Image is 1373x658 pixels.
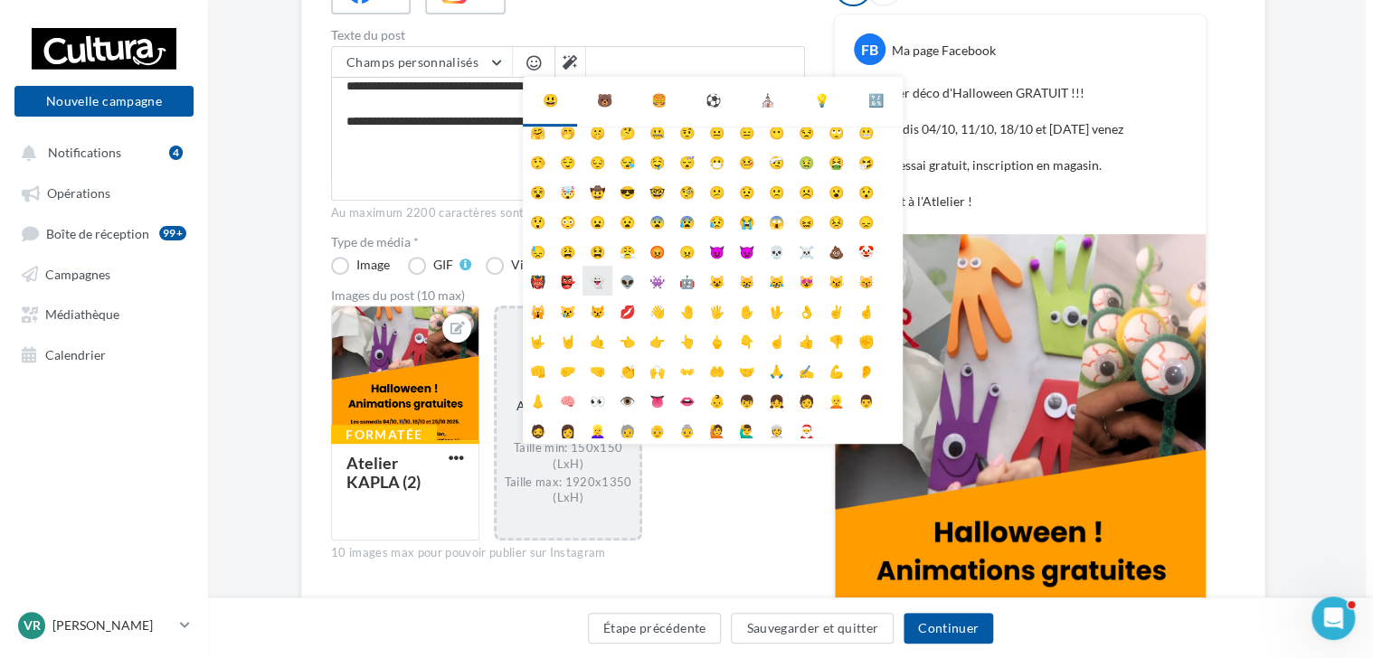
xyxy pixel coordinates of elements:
li: 🤗 [523,117,553,146]
div: Vidéo [511,258,544,271]
div: Image [356,258,390,271]
a: Vr [PERSON_NAME] [14,608,194,643]
li: 👅 [642,385,672,415]
div: 99+ [159,226,186,240]
li: 😳 [553,206,582,236]
li: 💋 [612,296,642,325]
li: 😈 [702,236,732,266]
li: 😒 [791,117,821,146]
li: 🤖 [672,266,702,296]
li: 😲 [523,206,553,236]
span: Médiathèque [45,306,119,322]
li: 😥 [702,206,732,236]
div: 🐻 [597,91,612,109]
li: 👌 [791,296,821,325]
li: 🤟 [523,325,553,355]
li: 👈 [612,325,642,355]
span: Boîte de réception [46,225,149,240]
li: 🤥 [523,146,553,176]
li: 😻 [791,266,821,296]
div: 😃 [543,91,558,109]
li: 😓 [523,236,553,266]
li: 👵 [672,415,702,445]
li: 🖖 [762,296,791,325]
li: 👀 [582,385,612,415]
a: Médiathèque [11,296,197,329]
li: 😯 [851,176,881,206]
li: 🙁 [762,176,791,206]
label: 172/2200 [331,181,805,201]
li: 😹 [762,266,791,296]
li: 👂 [851,355,881,385]
li: 💩 [821,236,851,266]
li: 😰 [672,206,702,236]
li: 🤤 [642,146,672,176]
li: 👹 [523,266,553,296]
li: 🧔 [523,415,553,445]
button: Étape précédente [588,613,722,644]
li: 😭 [732,206,762,236]
li: 👋 [642,296,672,325]
button: Nouvelle campagne [14,86,194,117]
div: 🔣 [868,91,884,109]
div: FB [854,33,885,65]
div: 🍔 [651,91,667,109]
li: 🤔 [612,117,642,146]
li: 👨 [851,385,881,415]
li: 👶 [702,385,732,415]
li: 🤲 [702,355,732,385]
button: Continuer [904,613,993,644]
li: 🤘 [553,325,582,355]
li: 😱 [762,206,791,236]
li: 👎 [821,325,851,355]
li: 😧 [612,206,642,236]
li: 🙌 [642,355,672,385]
li: 🙋‍♂️ [732,415,762,445]
span: Opérations [47,185,110,201]
li: 🤮 [821,146,851,176]
li: 👁️ [612,385,642,415]
label: Type de média * [331,236,805,249]
div: ⚽ [705,91,721,109]
li: 🧐 [672,176,702,206]
span: Notifications [48,145,121,160]
li: 😑 [732,117,762,146]
span: Vr [24,616,41,634]
li: 👳 [762,415,791,445]
li: 🤯 [553,176,582,206]
div: Au maximum 2200 caractères sont permis pour pouvoir publier sur Instagram [331,205,805,221]
li: 👱‍♀️ [582,415,612,445]
li: 👦 [732,385,762,415]
li: 🤐 [642,117,672,146]
li: 🙄 [821,117,851,146]
li: 🙋 [702,415,732,445]
li: 👇 [732,325,762,355]
li: 🤢 [791,146,821,176]
li: 😸 [732,266,762,296]
li: 😣 [821,206,851,236]
li: 😮 [821,176,851,206]
li: 🤞 [851,296,881,325]
li: 🤠 [582,176,612,206]
li: ☝ [762,325,791,355]
li: 😖 [791,206,821,236]
li: 😎 [612,176,642,206]
li: 😴 [672,146,702,176]
span: Campagnes [45,266,110,281]
li: 🤜 [582,355,612,385]
li: 👊 [523,355,553,385]
li: 😬 [851,117,881,146]
li: 👺 [553,266,582,296]
li: 👉 [642,325,672,355]
a: Boîte de réception99+ [11,216,197,249]
li: 👩 [553,415,582,445]
li: 😾 [582,296,612,325]
li: 😌 [553,146,582,176]
li: 😠 [672,236,702,266]
li: 😶 [762,117,791,146]
li: 🤙 [582,325,612,355]
li: 🤛 [553,355,582,385]
li: 😷 [702,146,732,176]
li: 😺 [702,266,732,296]
li: 🧓 [612,415,642,445]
